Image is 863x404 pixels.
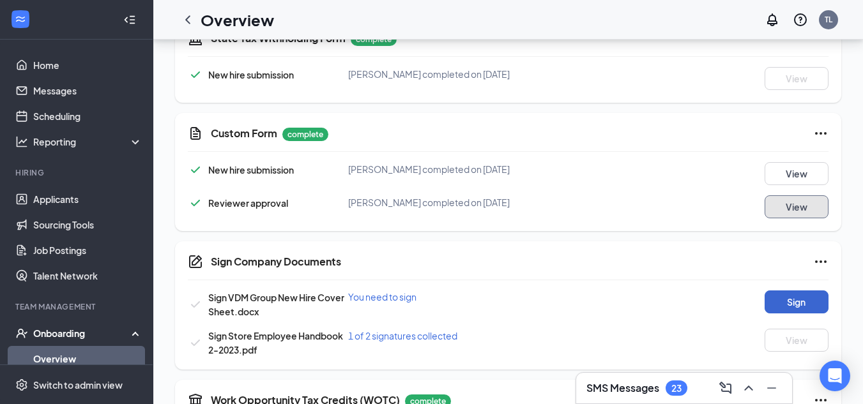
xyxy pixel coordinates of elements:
[718,380,733,396] svg: ComposeMessage
[14,13,27,26] svg: WorkstreamLogo
[201,9,274,31] h1: Overview
[188,254,203,269] svg: CompanyDocumentIcon
[188,297,203,312] svg: Checkmark
[188,162,203,177] svg: Checkmark
[741,380,756,396] svg: ChevronUp
[813,254,829,269] svg: Ellipses
[15,301,140,312] div: Team Management
[123,13,136,26] svg: Collapse
[208,164,294,176] span: New hire submission
[765,162,829,185] button: View
[15,135,28,148] svg: Analysis
[208,292,344,317] span: Sign VDM Group New Hire Cover Sheet.docx
[180,12,195,27] svg: ChevronLeft
[282,128,328,141] p: complete
[765,290,829,313] button: Sign
[765,12,780,27] svg: Notifications
[825,14,832,25] div: TL
[820,361,850,391] div: Open Intercom Messenger
[33,186,142,212] a: Applicants
[761,378,782,398] button: Minimize
[33,78,142,103] a: Messages
[33,103,142,129] a: Scheduling
[33,346,142,371] a: Overview
[33,52,142,78] a: Home
[765,329,829,352] button: View
[765,195,829,218] button: View
[211,255,341,269] h5: Sign Company Documents
[15,167,140,178] div: Hiring
[188,67,203,82] svg: Checkmark
[188,335,203,350] svg: Checkmark
[208,330,343,355] span: Sign Store Employee Handbook 2-2023.pdf
[738,378,759,398] button: ChevronUp
[348,330,457,341] span: 1 of 2 signatures collected
[33,378,123,391] div: Switch to admin view
[33,212,142,237] a: Sourcing Tools
[33,237,142,263] a: Job Postings
[211,126,277,140] h5: Custom Form
[15,327,28,340] svg: UserCheck
[208,69,294,80] span: New hire submission
[348,68,510,80] span: [PERSON_NAME] completed on [DATE]
[33,135,143,148] div: Reporting
[793,12,808,27] svg: QuestionInfo
[348,163,510,175] span: [PERSON_NAME] completed on [DATE]
[813,126,829,141] svg: Ellipses
[671,383,682,394] div: 23
[33,263,142,288] a: Talent Network
[348,197,510,208] span: [PERSON_NAME] completed on [DATE]
[764,380,779,396] svg: Minimize
[15,378,28,391] svg: Settings
[33,327,132,340] div: Onboarding
[188,126,203,141] svg: CustomFormIcon
[208,197,288,209] span: Reviewer approval
[188,195,203,211] svg: Checkmark
[348,290,561,303] div: You need to sign
[586,381,659,395] h3: SMS Messages
[765,67,829,90] button: View
[715,378,736,398] button: ComposeMessage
